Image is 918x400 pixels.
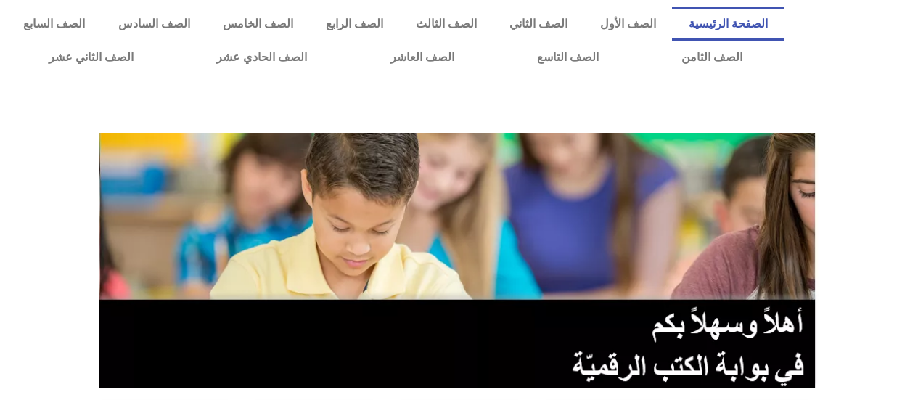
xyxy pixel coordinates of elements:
a: الصف الحادي عشر [175,41,348,74]
a: الصف التاسع [496,41,640,74]
a: الصف الأول [583,7,672,41]
a: الصف الثالث [399,7,493,41]
a: الصف الثاني [493,7,583,41]
a: الصف الرابع [309,7,399,41]
a: الصف الخامس [206,7,309,41]
a: الصف الثامن [640,41,784,74]
a: الصف السابع [7,7,102,41]
a: الصف الثاني عشر [7,41,175,74]
a: الصفحة الرئيسية [672,7,784,41]
a: الصف السادس [102,7,206,41]
a: الصف العاشر [349,41,496,74]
